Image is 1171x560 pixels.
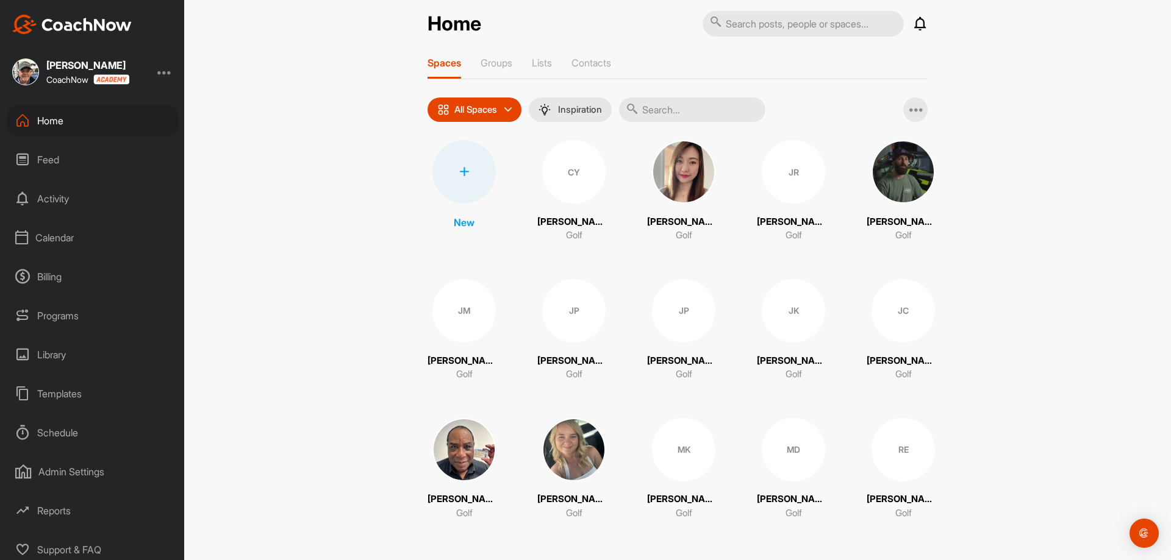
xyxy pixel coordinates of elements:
[537,215,611,229] p: [PERSON_NAME] [PERSON_NAME]
[7,183,179,214] div: Activity
[7,222,179,253] div: Calendar
[757,418,830,520] a: MD[PERSON_NAME] DayGolf
[647,418,720,520] a: MK[PERSON_NAME]Golf
[757,140,830,243] a: JR[PERSON_NAME]Golf
[7,105,179,136] div: Home
[647,215,720,229] p: [PERSON_NAME] [PERSON_NAME]
[757,354,830,368] p: [PERSON_NAME]
[647,354,720,368] p: [PERSON_NAME]
[46,74,129,85] div: CoachNow
[872,418,935,481] div: RE
[7,378,179,409] div: Templates
[437,104,449,116] img: icon
[566,367,582,381] p: Golf
[532,57,552,69] p: Lists
[566,506,582,520] p: Golf
[786,506,802,520] p: Golf
[676,506,692,520] p: Golf
[93,74,129,85] img: CoachNow acadmey
[428,57,461,69] p: Spaces
[872,140,935,204] img: square_ccdcaa912d2a8363c8419354895687a9.jpg
[867,140,940,243] a: [PERSON_NAME]Golf
[867,215,940,229] p: [PERSON_NAME]
[456,367,473,381] p: Golf
[676,367,692,381] p: Golf
[12,15,132,34] img: CoachNow
[537,492,611,506] p: [PERSON_NAME]
[872,279,935,342] div: JC
[647,279,720,381] a: JP[PERSON_NAME]Golf
[786,367,802,381] p: Golf
[652,140,715,204] img: square_94ce6e231ec8c4367dbe1713e300928c.jpg
[757,492,830,506] p: [PERSON_NAME] Day
[895,367,912,381] p: Golf
[537,279,611,381] a: JP[PERSON_NAME]Golf
[558,105,602,115] p: Inspiration
[537,140,611,243] a: CY[PERSON_NAME] [PERSON_NAME]Golf
[757,215,830,229] p: [PERSON_NAME]
[428,12,481,36] h2: Home
[895,229,912,243] p: Golf
[762,279,825,342] div: JK
[703,11,904,37] input: Search posts, people or spaces...
[619,97,765,122] input: Search...
[454,105,497,115] p: All Spaces
[762,418,825,481] div: MD
[537,354,611,368] p: [PERSON_NAME]
[542,418,606,481] img: square_8e7f072b2a4aafc577915625d0de4d3b.jpg
[454,215,474,230] p: New
[7,144,179,175] div: Feed
[867,492,940,506] p: [PERSON_NAME]
[542,140,606,204] div: CY
[7,456,179,487] div: Admin Settings
[652,279,715,342] div: JP
[1130,519,1159,548] div: Open Intercom Messenger
[428,354,501,368] p: [PERSON_NAME]
[428,418,501,520] a: [PERSON_NAME]Golf
[7,300,179,331] div: Programs
[867,418,940,520] a: RE[PERSON_NAME]Golf
[456,506,473,520] p: Golf
[432,418,496,481] img: square_23e2fcd1f58fe91f25d7b90c40a3db6f.jpg
[652,418,715,481] div: MK
[647,492,720,506] p: [PERSON_NAME]
[867,354,940,368] p: [PERSON_NAME]
[7,339,179,370] div: Library
[432,279,496,342] div: JM
[647,140,720,243] a: [PERSON_NAME] [PERSON_NAME]Golf
[537,418,611,520] a: [PERSON_NAME]Golf
[7,417,179,448] div: Schedule
[571,57,611,69] p: Contacts
[542,279,606,342] div: JP
[867,279,940,381] a: JC[PERSON_NAME]Golf
[7,261,179,292] div: Billing
[428,279,501,381] a: JM[PERSON_NAME]Golf
[676,229,692,243] p: Golf
[895,506,912,520] p: Golf
[428,492,501,506] p: [PERSON_NAME]
[539,104,551,116] img: menuIcon
[566,229,582,243] p: Golf
[757,279,830,381] a: JK[PERSON_NAME]Golf
[762,140,825,204] div: JR
[7,495,179,526] div: Reports
[12,58,39,85] img: square_cac399e08904f4b61a01a0671b01e02f.jpg
[46,60,129,70] div: [PERSON_NAME]
[481,57,512,69] p: Groups
[786,229,802,243] p: Golf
